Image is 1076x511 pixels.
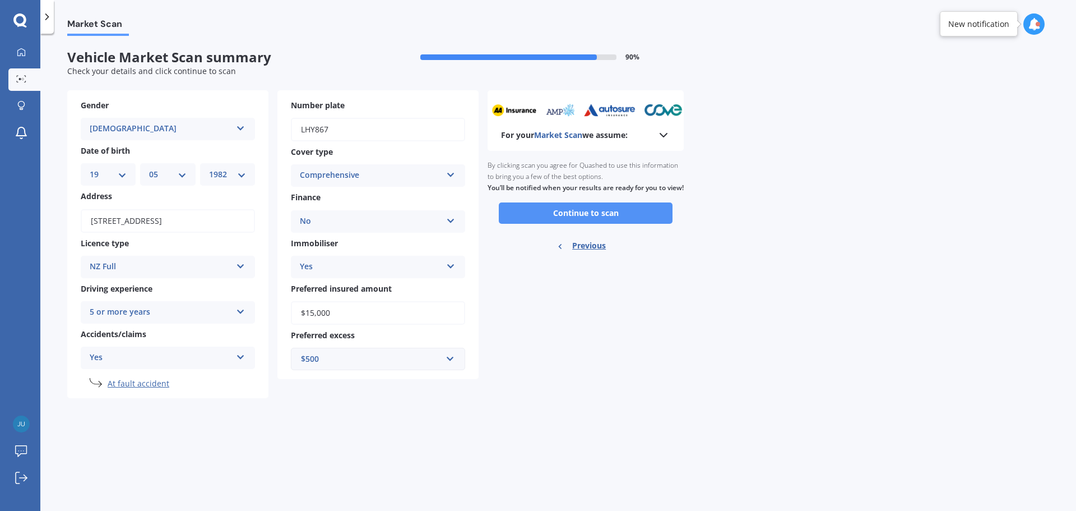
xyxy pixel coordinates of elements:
[300,260,442,274] div: Yes
[501,130,628,141] b: For your we assume:
[640,104,679,117] img: cove_sm.webp
[67,19,129,34] span: Market Scan
[625,53,639,61] span: 90 %
[291,192,321,203] span: Finance
[81,145,130,156] span: Date of birth
[81,191,112,202] span: Address
[488,151,684,202] div: By clicking scan you agree for Quashed to use this information to bring you a few of the best opt...
[81,100,109,111] span: Gender
[13,416,30,432] img: c3ddffa1d4ceeed58340b3f8e3e62f3f
[108,378,255,389] li: At fault accident
[81,238,129,248] span: Licence type
[81,329,146,339] span: Accidents/claims
[291,100,345,111] span: Number plate
[291,146,333,157] span: Cover type
[579,104,632,117] img: autosure_sm.webp
[291,238,338,248] span: Immobiliser
[301,353,442,365] div: $500
[67,66,236,76] span: Check your details and click continue to scan
[90,306,231,319] div: 5 or more years
[534,130,582,140] span: Market Scan
[90,122,231,136] div: [DEMOGRAPHIC_DATA]
[572,237,606,254] span: Previous
[300,215,442,228] div: No
[948,19,1009,30] div: New notification
[488,104,532,117] img: aa_sm.webp
[291,330,355,340] span: Preferred excess
[540,104,571,117] img: amp_sm.png
[67,49,375,66] span: Vehicle Market Scan summary
[300,169,442,182] div: Comprehensive
[488,183,684,192] b: You’ll be notified when your results are ready for you to view!
[81,283,152,294] span: Driving experience
[90,351,231,365] div: Yes
[291,283,392,294] span: Preferred insured amount
[499,202,672,224] button: Continue to scan
[90,260,231,274] div: NZ Full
